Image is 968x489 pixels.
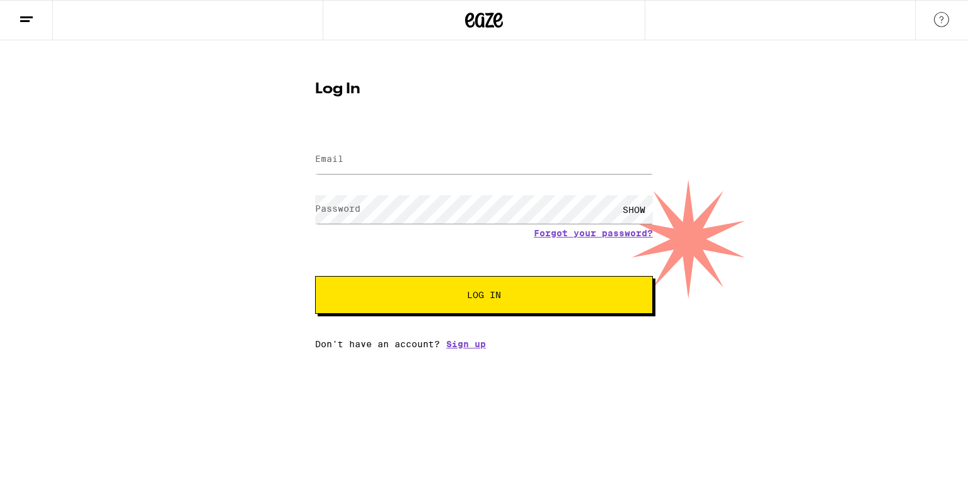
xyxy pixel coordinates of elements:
[315,82,653,97] h1: Log In
[315,339,653,349] div: Don't have an account?
[315,146,653,174] input: Email
[315,204,360,214] label: Password
[315,154,343,164] label: Email
[446,339,486,349] a: Sign up
[315,276,653,314] button: Log In
[615,195,653,224] div: SHOW
[467,291,501,299] span: Log In
[534,228,653,238] a: Forgot your password?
